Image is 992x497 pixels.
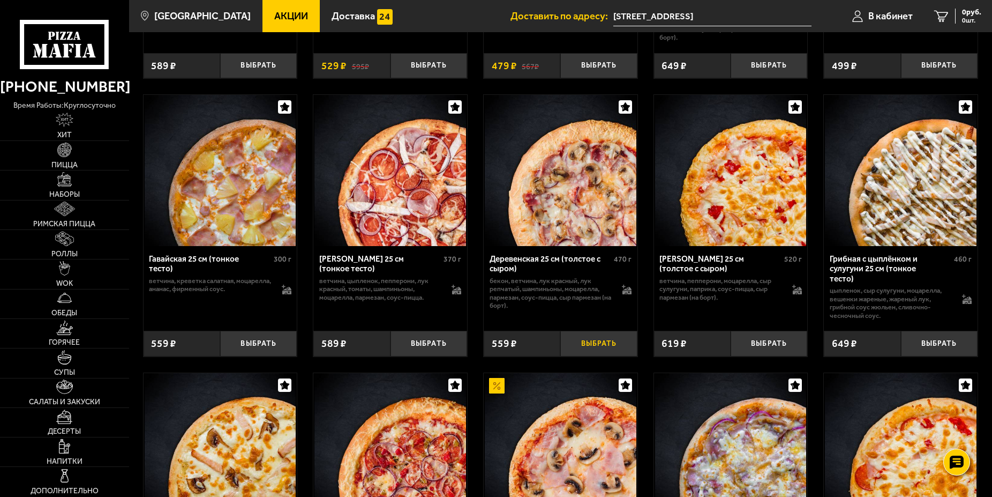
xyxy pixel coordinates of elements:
[274,255,291,264] span: 300 г
[522,61,539,71] s: 567 ₽
[51,309,77,317] span: Обеды
[560,53,637,78] button: Выбрать
[613,6,811,26] span: улица Десантников, 28
[510,11,613,21] span: Доставить по адресу:
[731,331,807,356] button: Выбрать
[151,337,176,350] span: 559 ₽
[784,255,802,264] span: 520 г
[151,60,176,72] span: 589 ₽
[485,95,636,247] img: Деревенская 25 см (толстое с сыром)
[51,250,78,258] span: Роллы
[154,11,251,21] span: [GEOGRAPHIC_DATA]
[659,254,781,274] div: [PERSON_NAME] 25 см (толстое с сыром)
[33,220,95,228] span: Римская пицца
[319,277,441,301] p: ветчина, цыпленок, пепперони, лук красный, томаты, шампиньоны, моцарелла, пармезан, соус-пицца.
[144,95,297,247] a: Гавайская 25 см (тонкое тесто)
[444,255,461,264] span: 370 г
[321,337,347,350] span: 589 ₽
[489,378,505,394] img: Акционный
[220,53,297,78] button: Выбрать
[490,254,611,274] div: Деревенская 25 см (толстое с сыром)
[614,255,632,264] span: 470 г
[314,95,466,247] img: Петровская 25 см (тонкое тесто)
[868,11,913,21] span: В кабинет
[492,337,517,350] span: 559 ₽
[654,95,808,247] a: Прошутто Формаджио 25 см (толстое с сыром)
[319,254,441,274] div: [PERSON_NAME] 25 см (тонкое тесто)
[962,9,981,16] span: 0 руб.
[31,487,99,495] span: Дополнительно
[659,277,781,301] p: ветчина, пепперони, моцарелла, сыр сулугуни, паприка, соус-пицца, сыр пармезан (на борт).
[48,428,81,435] span: Десерты
[901,53,978,78] button: Выбрать
[901,331,978,356] button: Выбрать
[57,131,72,139] span: Хит
[492,60,517,72] span: 479 ₽
[832,337,857,350] span: 649 ₽
[352,61,369,71] s: 595 ₽
[47,458,82,465] span: Напитки
[490,277,612,310] p: бекон, ветчина, лук красный, лук репчатый, шампиньоны, моцарелла, пармезан, соус-пицца, сыр парме...
[145,95,296,247] img: Гавайская 25 см (тонкое тесто)
[662,337,687,350] span: 619 ₽
[662,60,687,72] span: 649 ₽
[560,331,637,356] button: Выбрать
[56,280,73,287] span: WOK
[484,95,637,247] a: Деревенская 25 см (толстое с сыром)
[332,11,375,21] span: Доставка
[731,53,807,78] button: Выбрать
[149,277,271,293] p: ветчина, креветка салатная, моцарелла, ананас, фирменный соус.
[313,95,467,247] a: Петровская 25 см (тонкое тесто)
[830,286,952,320] p: цыпленок, сыр сулугуни, моцарелла, вешенки жареные, жареный лук, грибной соус Жюльен, сливочно-че...
[54,369,75,376] span: Супы
[954,255,972,264] span: 460 г
[377,9,393,25] img: 15daf4d41897b9f0e9f617042186c801.svg
[149,254,270,274] div: Гавайская 25 см (тонкое тесто)
[321,60,347,72] span: 529 ₽
[824,95,978,247] a: Грибная с цыплёнком и сулугуни 25 см (тонкое тесто)
[830,254,951,284] div: Грибная с цыплёнком и сулугуни 25 см (тонкое тесто)
[390,331,467,356] button: Выбрать
[51,161,78,169] span: Пицца
[220,331,297,356] button: Выбрать
[825,95,976,247] img: Грибная с цыплёнком и сулугуни 25 см (тонкое тесто)
[49,191,80,198] span: Наборы
[613,6,811,26] input: Ваш адрес доставки
[274,11,308,21] span: Акции
[832,60,857,72] span: 499 ₽
[655,95,807,247] img: Прошутто Формаджио 25 см (толстое с сыром)
[29,398,100,406] span: Салаты и закуски
[390,53,467,78] button: Выбрать
[49,339,80,346] span: Горячее
[962,17,981,24] span: 0 шт.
